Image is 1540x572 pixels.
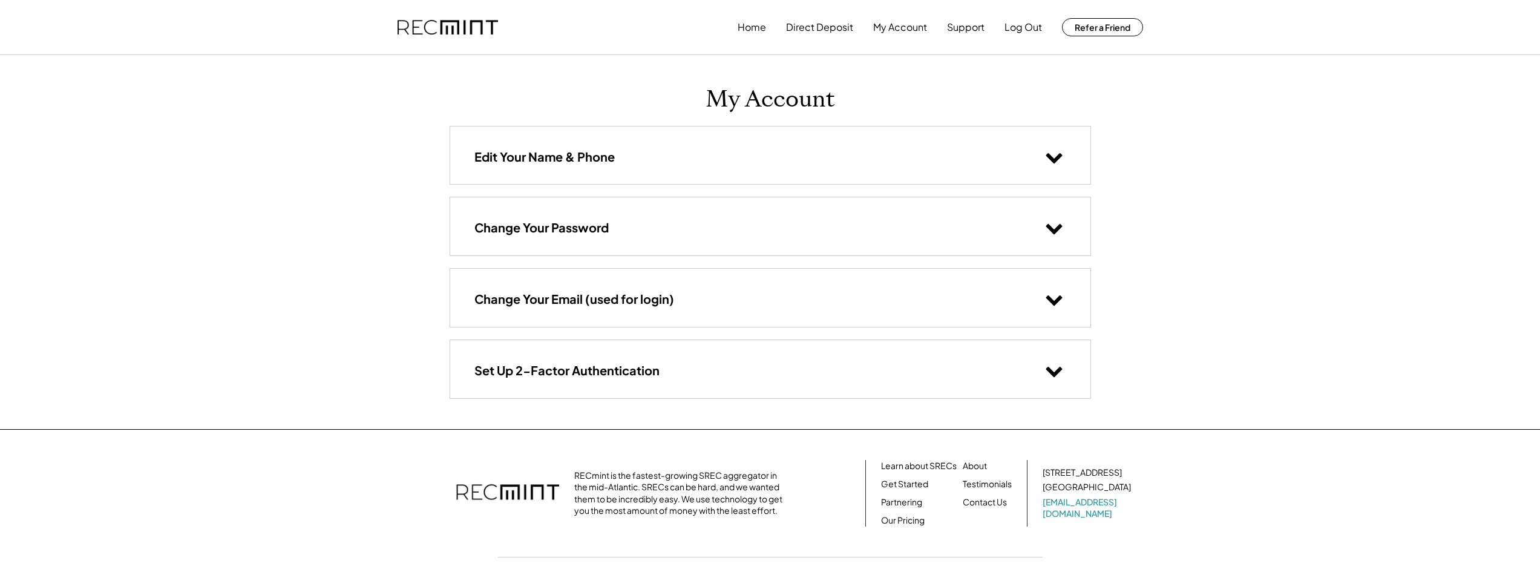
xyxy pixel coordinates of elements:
[1004,15,1042,39] button: Log Out
[474,291,674,307] h3: Change Your Email (used for login)
[474,149,615,165] h3: Edit Your Name & Phone
[881,514,925,527] a: Our Pricing
[1043,467,1122,479] div: [STREET_ADDRESS]
[963,478,1012,490] a: Testimonials
[1043,481,1131,493] div: [GEOGRAPHIC_DATA]
[786,15,853,39] button: Direct Deposit
[398,20,498,35] img: recmint-logotype%403x.png
[474,363,660,378] h3: Set Up 2-Factor Authentication
[1062,18,1143,36] button: Refer a Friend
[706,85,835,114] h1: My Account
[873,15,927,39] button: My Account
[963,460,987,472] a: About
[1043,496,1133,520] a: [EMAIL_ADDRESS][DOMAIN_NAME]
[881,478,928,490] a: Get Started
[881,496,922,508] a: Partnering
[474,220,609,235] h3: Change Your Password
[574,470,789,517] div: RECmint is the fastest-growing SREC aggregator in the mid-Atlantic. SRECs can be hard, and we wan...
[738,15,766,39] button: Home
[963,496,1007,508] a: Contact Us
[947,15,985,39] button: Support
[881,460,957,472] a: Learn about SRECs
[456,472,559,514] img: recmint-logotype%403x.png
